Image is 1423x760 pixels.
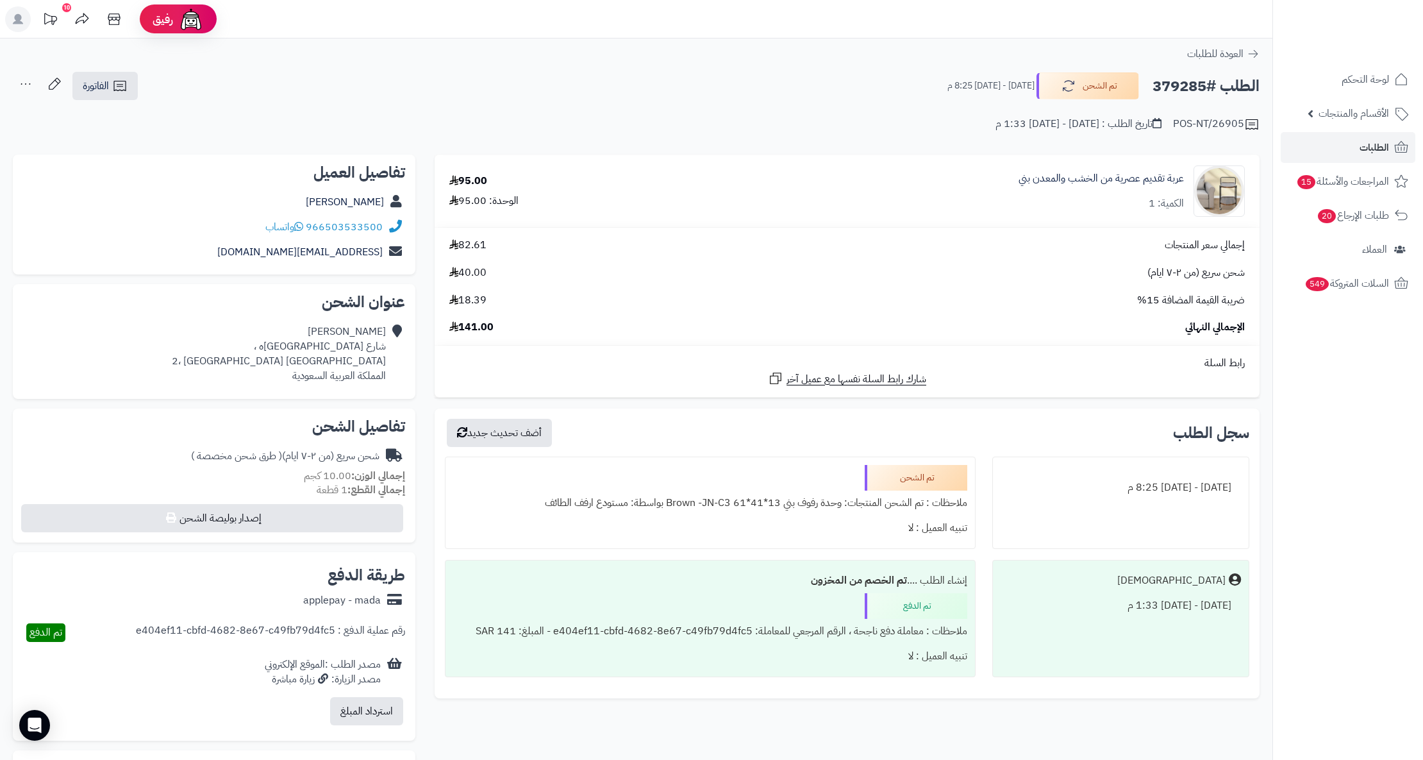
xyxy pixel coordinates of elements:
[1137,293,1245,308] span: ضريبة القيمة المضافة 15%
[865,465,967,491] div: تم الشحن
[449,266,487,280] span: 40.00
[1117,573,1226,588] div: [DEMOGRAPHIC_DATA]
[1281,132,1415,163] a: الطلبات
[23,165,405,180] h2: تفاصيل العميل
[453,619,967,644] div: ملاحظات : معاملة دفع ناجحة ، الرقم المرجعي للمعاملة: e404ef11-cbfd-4682-8e67-c49fb79d4fc5 - المبل...
[304,468,405,484] small: 10.00 كجم
[1281,200,1415,231] a: طلبات الإرجاع20
[1296,173,1389,190] span: المراجعات والأسئلة
[453,568,967,593] div: إنشاء الطلب ....
[34,6,66,35] a: تحديثات المنصة
[328,568,405,583] h2: طريقة الدفع
[1001,593,1241,618] div: [DATE] - [DATE] 1:33 م
[453,491,967,516] div: ملاحظات : تم الشحن المنتجات: وحدة رفوف بني 13*41*61 Brown -JN-C3 بواسطة: مستودع ارفف الطائف
[347,482,405,498] strong: إجمالي القطع:
[1281,268,1415,299] a: السلات المتروكة549
[1187,46,1244,62] span: العودة للطلبات
[447,419,552,447] button: أضف تحديث جديد
[1297,175,1315,189] span: 15
[1019,171,1184,186] a: عربة تقديم عصرية من الخشب والمعدن بني
[786,372,926,387] span: شارك رابط السلة نفسها مع عميل آخر
[1194,165,1244,217] img: 1752926963-1-90x90.jpg
[1173,117,1260,132] div: POS-NT/26905
[1281,166,1415,197] a: المراجعات والأسئلة15
[449,320,494,335] span: 141.00
[1306,277,1329,291] span: 549
[317,482,405,498] small: 1 قطعة
[23,419,405,434] h2: تفاصيل الشحن
[449,293,487,308] span: 18.39
[1281,64,1415,95] a: لوحة التحكم
[1153,73,1260,99] h2: الطلب #379285
[1185,320,1245,335] span: الإجمالي النهائي
[768,371,926,387] a: شارك رابط السلة نفسها مع عميل آخر
[29,625,62,640] span: تم الدفع
[23,294,405,310] h2: عنوان الشحن
[1281,234,1415,265] a: العملاء
[1149,196,1184,211] div: الكمية: 1
[865,593,967,619] div: تم الدفع
[1317,207,1389,224] span: طلبات الإرجاع
[440,356,1254,371] div: رابط السلة
[153,12,173,27] span: رفيق
[1001,475,1241,500] div: [DATE] - [DATE] 8:25 م
[947,80,1035,92] small: [DATE] - [DATE] 8:25 م
[136,623,405,642] div: رقم عملية الدفع : e404ef11-cbfd-4682-8e67-c49fb79d4fc5
[21,504,403,532] button: إصدار بوليصة الشحن
[19,710,50,741] div: Open Intercom Messenger
[178,6,204,32] img: ai-face.png
[303,593,381,608] div: applepay - mada
[1036,72,1139,99] button: تم الشحن
[330,697,403,725] button: استرداد المبلغ
[1147,266,1245,280] span: شحن سريع (من ٢-٧ ايام)
[453,644,967,669] div: تنبيه العميل : لا
[995,117,1161,131] div: تاريخ الطلب : [DATE] - [DATE] 1:33 م
[1173,425,1249,441] h3: سجل الطلب
[306,219,383,235] a: 966503533500
[811,573,907,588] b: تم الخصم من المخزون
[172,325,386,383] div: [PERSON_NAME] شارع [GEOGRAPHIC_DATA]ه ، [GEOGRAPHIC_DATA] 2، [GEOGRAPHIC_DATA] المملكة العربية ال...
[449,194,519,208] div: الوحدة: 95.00
[1362,241,1387,258] span: العملاء
[1318,209,1336,223] span: 20
[83,78,109,94] span: الفاتورة
[1360,139,1389,156] span: الطلبات
[265,672,381,687] div: مصدر الزيارة: زيارة مباشرة
[217,244,383,260] a: [EMAIL_ADDRESS][DOMAIN_NAME]
[306,194,384,210] a: [PERSON_NAME]
[265,657,381,687] div: مصدر الطلب :الموقع الإلكتروني
[62,3,71,12] div: 10
[72,72,138,100] a: الفاتورة
[265,219,303,235] a: واتساب
[1165,238,1245,253] span: إجمالي سعر المنتجات
[449,174,487,189] div: 95.00
[1336,36,1411,63] img: logo-2.png
[449,238,487,253] span: 82.61
[453,516,967,541] div: تنبيه العميل : لا
[191,448,282,464] span: ( طرق شحن مخصصة )
[191,449,379,464] div: شحن سريع (من ٢-٧ ايام)
[351,468,405,484] strong: إجمالي الوزن:
[1304,274,1389,292] span: السلات المتروكة
[1342,71,1389,89] span: لوحة التحكم
[1187,46,1260,62] a: العودة للطلبات
[1319,105,1389,122] span: الأقسام والمنتجات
